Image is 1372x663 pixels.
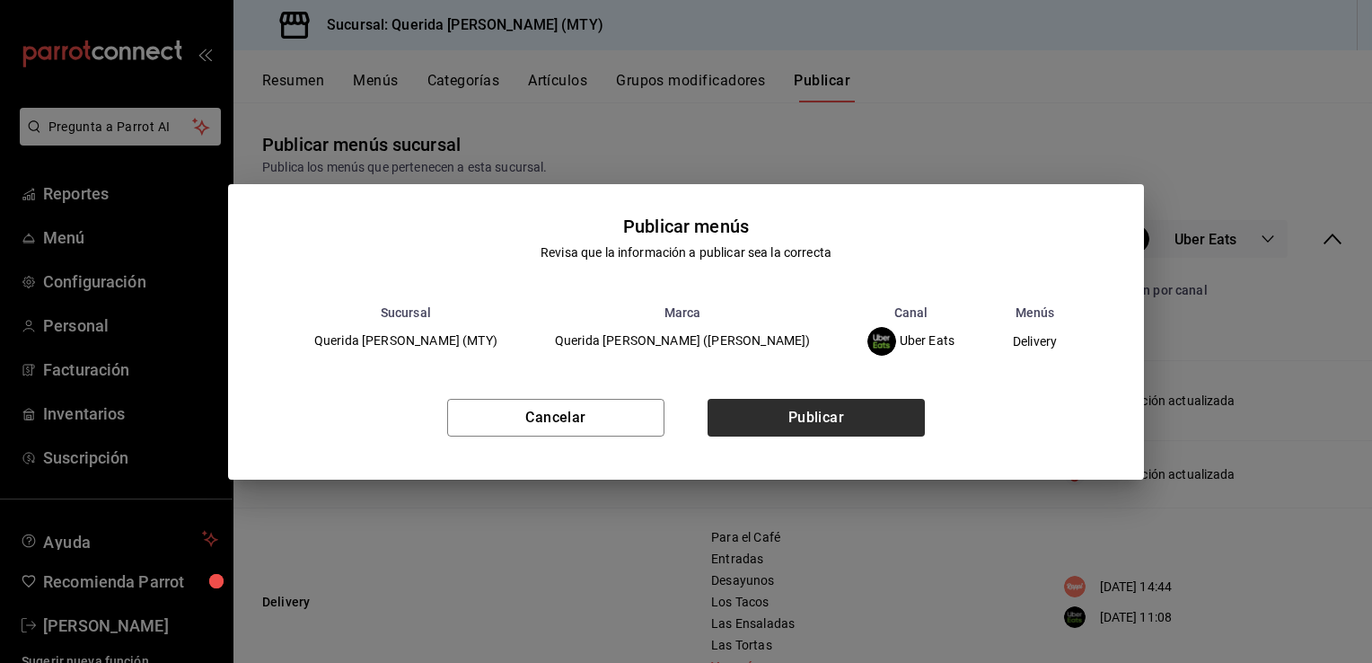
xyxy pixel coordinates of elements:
[623,213,749,240] div: Publicar menús
[867,327,954,356] div: Uber Eats
[286,320,526,363] td: Querida [PERSON_NAME] (MTY)
[526,305,840,320] th: Marca
[708,399,925,437] button: Publicar
[286,305,526,320] th: Sucursal
[983,305,1086,320] th: Menús
[526,320,840,363] td: Querida [PERSON_NAME] ([PERSON_NAME])
[839,305,983,320] th: Canal
[541,243,831,262] div: Revisa que la información a publicar sea la correcta
[1013,335,1057,348] span: Delivery
[447,399,664,437] button: Cancelar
